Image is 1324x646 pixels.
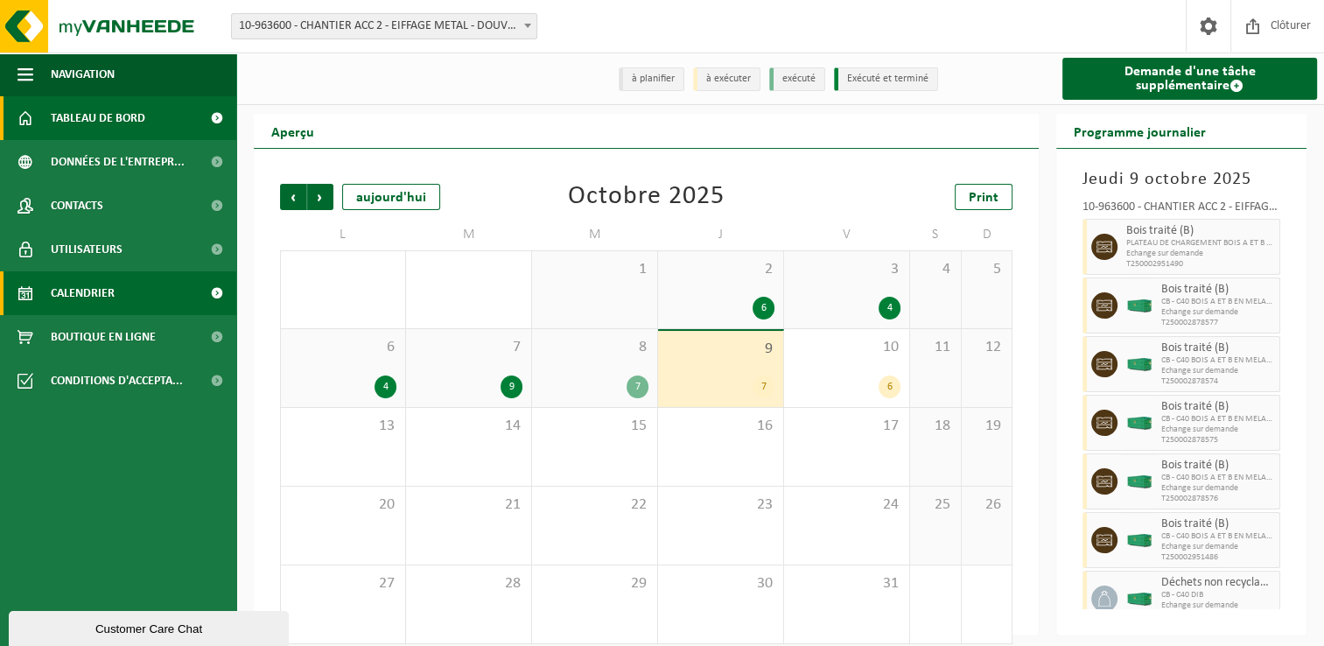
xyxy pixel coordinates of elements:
div: 6 [879,376,900,398]
span: Bois traité (B) [1126,224,1275,238]
span: T250002878576 [1161,494,1275,504]
span: 4 [919,260,952,279]
li: à planifier [619,67,684,91]
span: Données de l'entrepr... [51,140,185,184]
span: 31 [793,574,900,593]
span: 18 [919,417,952,436]
td: M [406,219,532,250]
td: J [658,219,784,250]
h3: Jeudi 9 octobre 2025 [1082,166,1280,193]
td: V [784,219,910,250]
span: Bois traité (B) [1161,341,1275,355]
td: D [962,219,1013,250]
img: HK-XC-40-GN-00 [1126,534,1152,547]
span: Echange sur demande [1161,425,1275,435]
span: CB - C40 BOIS A ET B EN MELANGE RED2-2025-URWR002 [1161,531,1275,542]
span: 2 [667,260,774,279]
img: HK-XC-40-GN-00 [1126,299,1152,312]
span: 3 [793,260,900,279]
img: HK-XC-40-GN-00 [1126,358,1152,371]
span: 25 [919,495,952,515]
span: Boutique en ligne [51,315,156,359]
span: 30 [667,574,774,593]
span: 24 [793,495,900,515]
td: S [910,219,962,250]
span: Calendrier [51,271,115,315]
span: Suivant [307,184,333,210]
a: Print [955,184,1012,210]
span: 5 [970,260,1004,279]
td: M [532,219,658,250]
div: Octobre 2025 [568,184,725,210]
h2: Programme journalier [1056,114,1223,148]
span: 10-963600 - CHANTIER ACC 2 - EIFFAGE METAL - DOUVRIN [231,13,537,39]
img: HK-XC-40-GN-00 [1126,593,1152,606]
span: 9 [667,340,774,359]
span: 20 [290,495,396,515]
span: Echange sur demande [1126,249,1275,259]
span: 21 [415,495,522,515]
iframe: chat widget [9,607,292,646]
span: 28 [415,574,522,593]
span: 15 [541,417,648,436]
span: T250002878575 [1161,435,1275,446]
span: 13 [290,417,396,436]
li: à exécuter [693,67,760,91]
div: 4 [879,297,900,319]
span: Conditions d'accepta... [51,359,183,403]
span: CB - C40 BOIS A ET B EN MELANGE RED2-2025-URWR002 [1161,355,1275,366]
td: L [280,219,406,250]
span: 14 [415,417,522,436]
span: 10 [793,338,900,357]
span: 1 [541,260,648,279]
span: 27 [290,574,396,593]
a: Demande d'une tâche supplémentaire [1062,58,1317,100]
span: 22 [541,495,648,515]
span: Echange sur demande [1161,307,1275,318]
span: 19 [970,417,1004,436]
img: HK-XC-40-GN-00 [1126,475,1152,488]
span: 7 [415,338,522,357]
span: T250002951490 [1126,259,1275,270]
span: Echange sur demande [1161,366,1275,376]
span: PLATEAU DE CHARGEMENT BOIS A ET B EN MELG. RED2-2025-URWR002 [1126,238,1275,249]
span: Echange sur demande [1161,600,1275,611]
span: CB - C40 BOIS A ET B EN MELANGE RED2-2025-URWR002 [1161,473,1275,483]
span: Echange sur demande [1161,542,1275,552]
div: 9 [501,376,522,398]
span: T250002951486 [1161,552,1275,563]
li: exécuté [769,67,825,91]
span: 6 [290,338,396,357]
h2: Aperçu [254,114,332,148]
span: 8 [541,338,648,357]
span: Bois traité (B) [1161,283,1275,297]
span: CB - C40 BOIS A ET B EN MELANGE RED2-2025-URWR002 [1161,297,1275,307]
span: CB - C40 BOIS A ET B EN MELANGE RED2-2025-URWR002 [1161,414,1275,425]
span: Contacts [51,184,103,228]
span: Utilisateurs [51,228,123,271]
div: 7 [753,376,774,398]
span: Echange sur demande [1161,483,1275,494]
div: 6 [753,297,774,319]
span: Tableau de bord [51,96,145,140]
span: Bois traité (B) [1161,459,1275,473]
span: T250002878577 [1161,318,1275,328]
span: 12 [970,338,1004,357]
div: 4 [375,376,396,398]
span: Navigation [51,53,115,96]
span: Déchets non recyclables, techniquement non combustibles (combustibles) [1161,576,1275,590]
div: 7 [627,376,648,398]
span: 11 [919,338,952,357]
span: T250002878574 [1161,376,1275,387]
span: 17 [793,417,900,436]
span: Bois traité (B) [1161,517,1275,531]
span: 26 [970,495,1004,515]
img: HK-XC-40-GN-00 [1126,417,1152,430]
span: 23 [667,495,774,515]
span: 10-963600 - CHANTIER ACC 2 - EIFFAGE METAL - DOUVRIN [232,14,536,39]
span: CB - C40 DIB [1161,590,1275,600]
span: Bois traité (B) [1161,400,1275,414]
span: 16 [667,417,774,436]
span: Print [969,191,998,205]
